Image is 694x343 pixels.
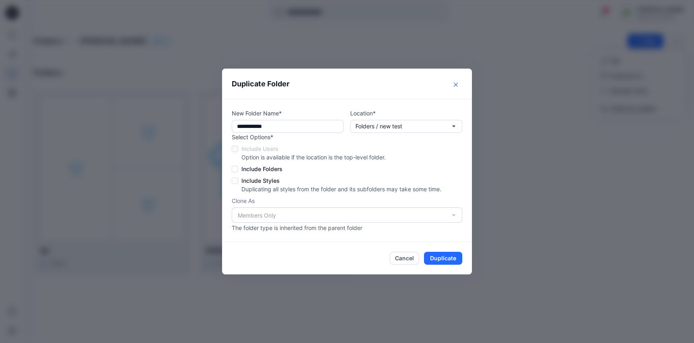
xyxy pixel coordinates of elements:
button: Folders / new test [350,120,462,133]
p: The folder type is inherited from the parent folder [232,224,462,232]
p: Option is available if the location is the top-level folder. [241,153,441,161]
p: Clone As [232,197,462,205]
p: Location* [350,109,462,117]
p: Select Options* [232,133,441,141]
p: New Folder Name* [232,109,344,117]
span: Include Folders [241,165,283,173]
span: Include Styles [241,176,280,185]
span: Include Users [241,144,278,153]
p: Folders / new test [355,122,402,131]
p: Duplicating all styles from the folder and its subfolders may take some time. [241,185,441,193]
button: Cancel [390,252,419,265]
header: Duplicate Folder [222,69,472,99]
button: Close [449,78,462,91]
button: Duplicate [424,252,462,265]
